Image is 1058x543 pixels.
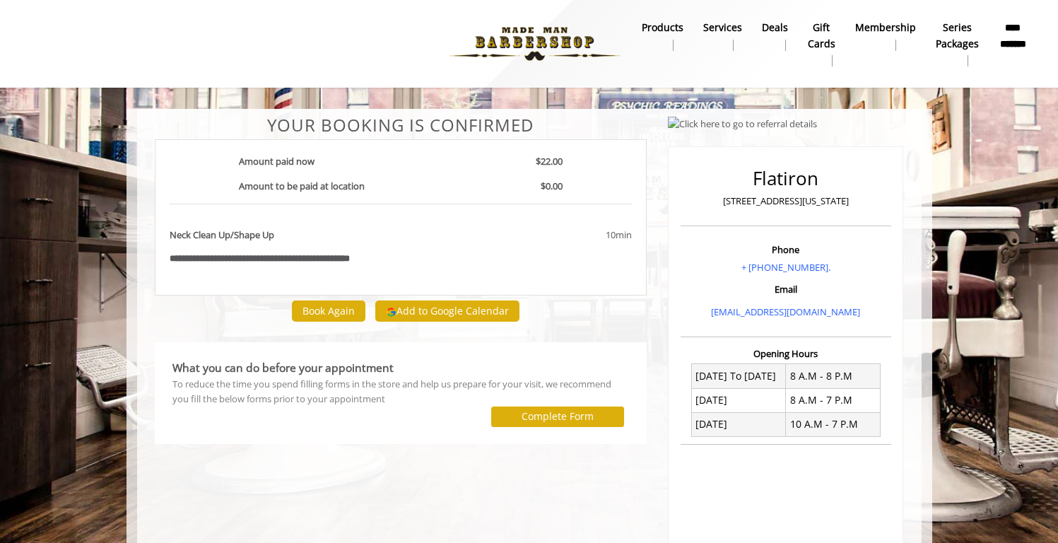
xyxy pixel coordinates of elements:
[437,5,632,83] img: Made Man Barbershop logo
[855,20,916,35] b: Membership
[691,388,786,412] td: [DATE]
[239,180,365,192] b: Amount to be paid at location
[808,20,835,52] b: gift cards
[522,411,594,422] label: Complete Form
[681,349,891,358] h3: Opening Hours
[693,18,752,54] a: ServicesServices
[752,18,798,54] a: DealsDeals
[292,300,365,321] button: Book Again
[711,305,860,318] a: [EMAIL_ADDRESS][DOMAIN_NAME]
[541,180,563,192] b: $0.00
[741,261,830,274] a: + [PHONE_NUMBER].
[798,18,845,70] a: Gift cardsgift cards
[668,117,817,132] img: Click here to go to referral details
[172,360,394,375] b: What you can do before your appointment
[936,20,979,52] b: Series packages
[786,388,881,412] td: 8 A.M - 7 P.M
[786,412,881,436] td: 10 A.M - 7 P.M
[845,18,926,54] a: MembershipMembership
[492,228,632,243] div: 10min
[691,412,786,436] td: [DATE]
[684,194,888,209] p: [STREET_ADDRESS][US_STATE]
[691,364,786,388] td: [DATE] To [DATE]
[170,228,274,243] b: Neck Clean Up/Shape Up
[703,20,742,35] b: Services
[632,18,693,54] a: Productsproducts
[762,20,788,35] b: Deals
[684,168,888,189] h2: Flatiron
[642,20,683,35] b: products
[684,245,888,255] h3: Phone
[239,155,315,168] b: Amount paid now
[491,407,624,427] button: Complete Form
[155,116,647,134] center: Your Booking is confirmed
[684,284,888,294] h3: Email
[172,377,630,407] div: To reduce the time you spend filling forms in the store and help us prepare for your visit, we re...
[375,300,519,322] button: Add to Google Calendar
[926,18,989,70] a: Series packagesSeries packages
[786,364,881,388] td: 8 A.M - 8 P.M
[536,155,563,168] b: $22.00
